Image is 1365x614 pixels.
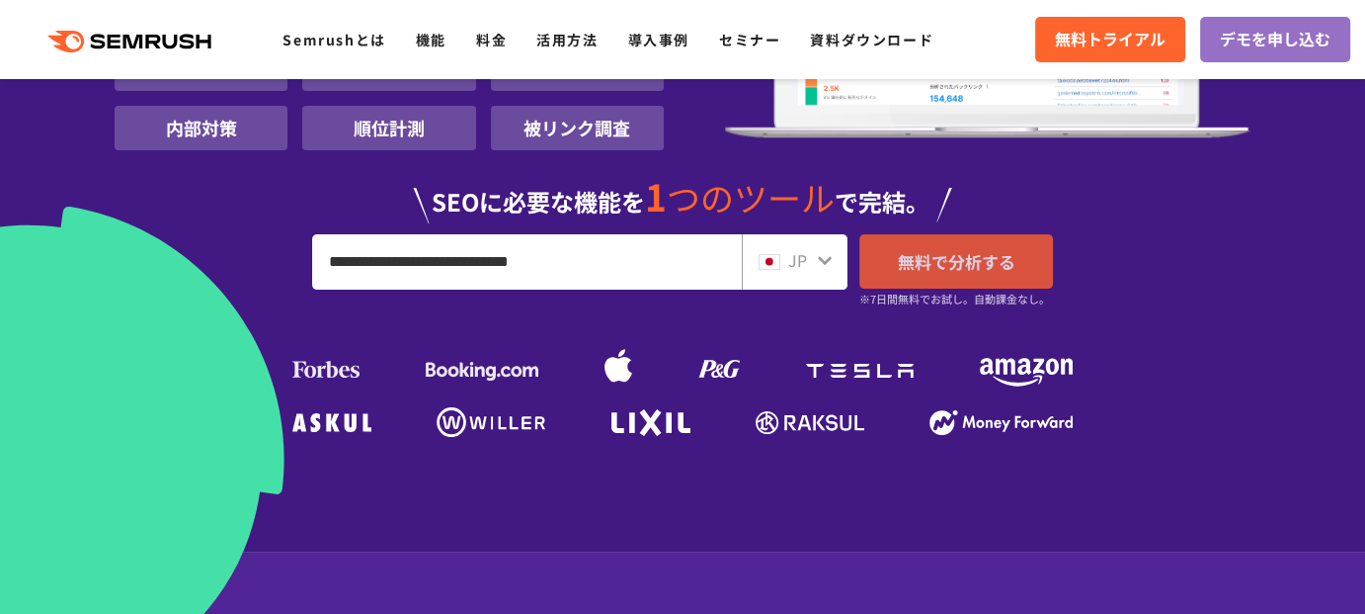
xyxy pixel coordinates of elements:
a: 無料トライアル [1035,17,1185,62]
span: 無料トライアル [1055,27,1165,52]
a: 活用方法 [536,30,598,49]
span: JP [788,248,807,272]
a: 導入事例 [628,30,689,49]
a: セミナー [719,30,780,49]
a: 資料ダウンロード [810,30,933,49]
a: デモを申し込む [1200,17,1350,62]
small: ※7日間無料でお試し。自動課金なし。 [859,290,1050,308]
div: SEOに必要な機能を [115,158,1250,223]
span: つのツール [667,173,835,221]
li: 内部対策 [115,106,287,150]
li: 順位計測 [302,106,475,150]
input: URL、キーワードを入力してください [313,235,741,289]
a: 無料で分析する [859,234,1053,289]
span: で完結。 [835,184,929,219]
a: Semrushとは [282,30,385,49]
span: デモを申し込む [1220,27,1330,52]
a: 機能 [416,30,446,49]
li: 被リンク調査 [491,106,664,150]
a: 料金 [476,30,507,49]
span: 1 [645,169,667,222]
span: 無料で分析する [898,249,1015,274]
